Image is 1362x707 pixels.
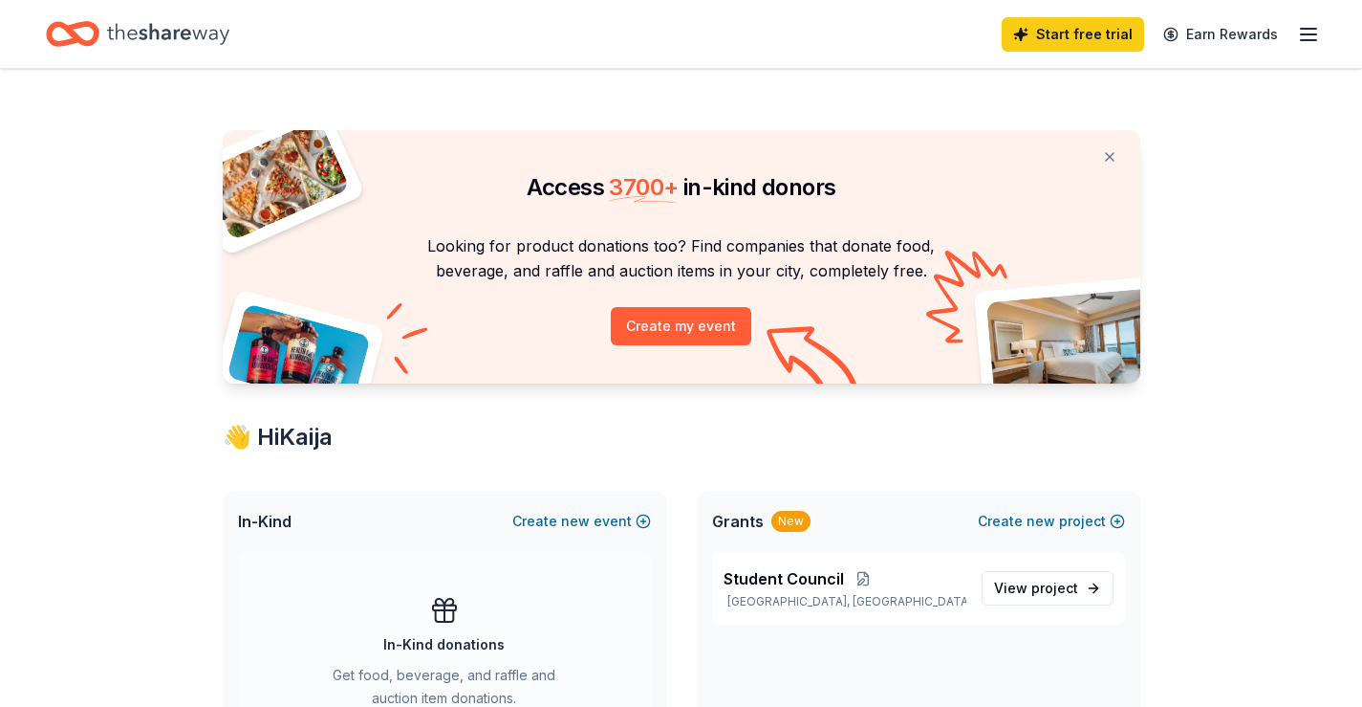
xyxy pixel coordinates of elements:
[767,326,862,398] img: Curvy arrow
[712,510,764,533] span: Grants
[512,510,651,533] button: Createnewevent
[201,119,350,241] img: Pizza
[771,511,811,532] div: New
[246,233,1117,284] p: Looking for product donations too? Find companies that donate food, beverage, and raffle and auct...
[527,173,836,201] span: Access in-kind donors
[982,571,1113,606] a: View project
[1031,580,1078,596] span: project
[611,307,751,345] button: Create my event
[46,11,229,56] a: Home
[609,173,678,201] span: 3700 +
[238,510,292,533] span: In-Kind
[561,510,590,533] span: new
[978,510,1125,533] button: Createnewproject
[1002,17,1144,52] a: Start free trial
[724,567,844,590] span: Student Council
[1152,17,1289,52] a: Earn Rewards
[1027,510,1055,533] span: new
[223,422,1140,453] div: 👋 Hi Kaija
[383,633,505,656] div: In-Kind donations
[994,577,1078,600] span: View
[724,594,966,609] p: [GEOGRAPHIC_DATA], [GEOGRAPHIC_DATA]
